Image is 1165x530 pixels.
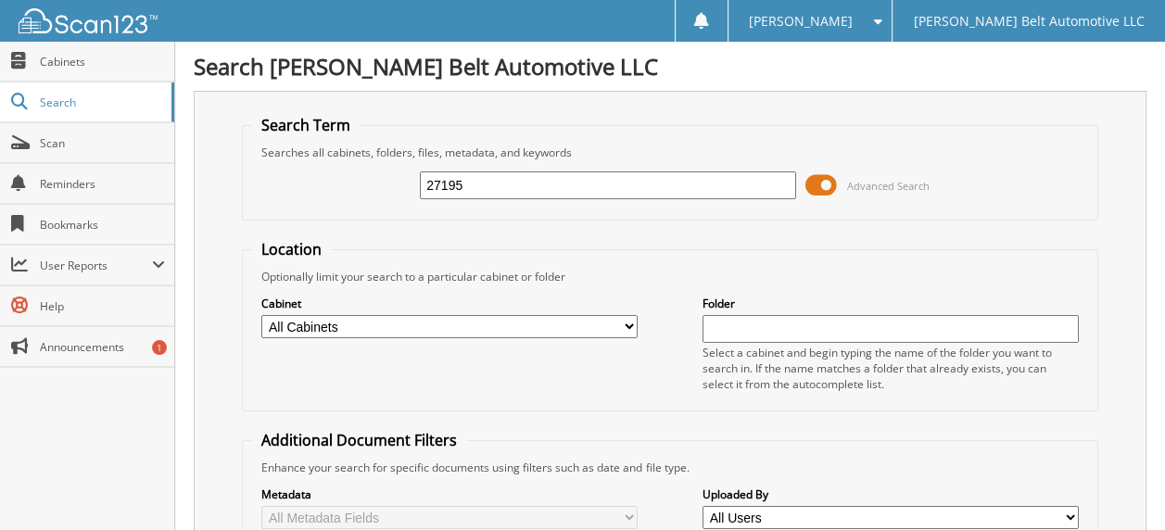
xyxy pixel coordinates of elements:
[40,176,165,192] span: Reminders
[40,217,165,233] span: Bookmarks
[847,179,930,193] span: Advanced Search
[703,345,1079,392] div: Select a cabinet and begin typing the name of the folder you want to search in. If the name match...
[19,8,158,33] img: scan123-logo-white.svg
[913,16,1144,27] span: [PERSON_NAME] Belt Automotive LLC
[194,51,1146,82] h1: Search [PERSON_NAME] Belt Automotive LLC
[261,486,638,502] label: Metadata
[749,16,853,27] span: [PERSON_NAME]
[40,54,165,69] span: Cabinets
[703,296,1079,311] label: Folder
[252,115,360,135] legend: Search Term
[252,239,331,259] legend: Location
[40,339,165,355] span: Announcements
[252,460,1087,475] div: Enhance your search for specific documents using filters such as date and file type.
[703,486,1079,502] label: Uploaded By
[261,296,638,311] label: Cabinet
[252,269,1087,284] div: Optionally limit your search to a particular cabinet or folder
[252,145,1087,160] div: Searches all cabinets, folders, files, metadata, and keywords
[40,135,165,151] span: Scan
[252,430,466,450] legend: Additional Document Filters
[40,298,165,314] span: Help
[152,340,167,355] div: 1
[1072,441,1165,530] iframe: Chat Widget
[40,258,152,273] span: User Reports
[40,95,162,110] span: Search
